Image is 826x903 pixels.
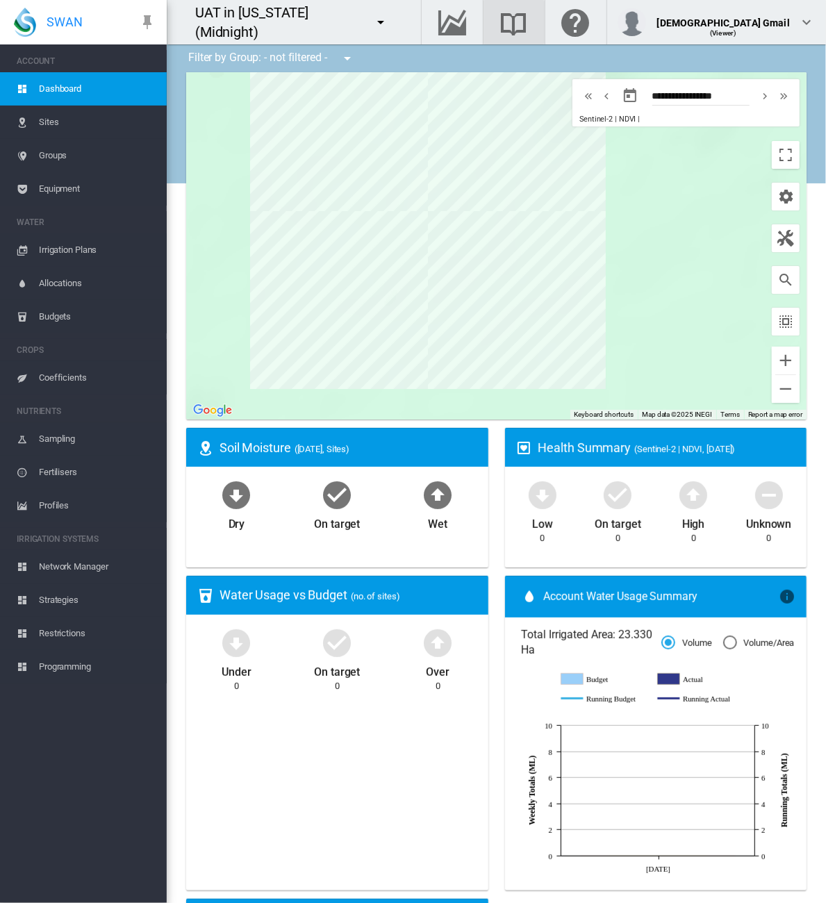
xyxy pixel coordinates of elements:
[47,13,83,31] span: SWAN
[139,14,156,31] md-icon: icon-pin
[548,800,552,809] tspan: 4
[599,88,614,104] md-icon: icon-chevron-left
[752,478,786,511] md-icon: icon-minus-circle
[532,511,553,532] div: Low
[17,211,156,233] span: WATER
[761,774,766,782] tspan: 6
[334,44,362,72] button: icon-menu-down
[559,14,593,31] md-icon: Click here for help
[39,106,156,139] span: Sites
[39,267,156,300] span: Allocations
[775,88,793,104] button: icon-chevron-double-right
[220,586,477,604] div: Water Usage vs Budget
[777,188,794,205] md-icon: icon-cog
[634,444,735,454] span: (Sentinel-2 | NDVI, [DATE])
[772,375,800,403] button: Zoom out
[320,626,354,659] md-icon: icon-checkbox-marked-circle
[761,826,765,834] tspan: 2
[548,852,552,861] tspan: 0
[574,410,634,420] button: Keyboard shortcuts
[39,550,156,583] span: Network Manager
[17,50,156,72] span: ACCOUNT
[677,478,710,511] md-icon: icon-arrow-up-bold-circle
[595,511,641,532] div: On target
[39,139,156,172] span: Groups
[522,588,538,605] md-icon: icon-water
[197,588,214,604] md-icon: icon-cup-water
[39,489,156,522] span: Profiles
[748,411,802,418] a: Report a map error
[798,14,815,31] md-icon: icon-chevron-down
[772,183,800,210] button: icon-cog
[340,50,356,67] md-icon: icon-menu-down
[526,478,559,511] md-icon: icon-arrow-down-bold-circle
[655,853,661,859] circle: Running Actual Sep 10 0
[540,532,545,545] div: 0
[39,422,156,456] span: Sampling
[516,440,533,456] md-icon: icon-heart-box-outline
[538,439,796,456] div: Health Summary
[39,583,156,617] span: Strategies
[190,401,236,420] a: Open this area in Google Maps (opens a new window)
[545,722,552,730] tspan: 10
[757,88,775,104] button: icon-chevron-right
[39,172,156,206] span: Equipment
[761,748,766,756] tspan: 8
[295,444,350,454] span: ([DATE], Sites)
[691,532,696,545] div: 0
[17,400,156,422] span: NUTRIENTS
[579,88,597,104] button: icon-chevron-double-left
[723,636,795,649] md-radio-button: Volume/Area
[197,440,214,456] md-icon: icon-map-marker-radius
[777,313,794,330] md-icon: icon-select-all
[436,680,440,693] div: 0
[657,693,740,705] g: Running Actual
[761,800,766,809] tspan: 4
[220,626,253,659] md-icon: icon-arrow-down-bold-circle
[426,659,449,680] div: Over
[195,3,366,42] div: UAT in [US_STATE] (Midnight)
[616,532,620,545] div: 0
[618,8,646,36] img: profile.jpg
[779,588,795,605] md-icon: icon-information
[766,532,771,545] div: 0
[772,308,800,335] button: icon-select-all
[220,439,477,456] div: Soil Moisture
[39,617,156,650] span: Restrictions
[314,511,360,532] div: On target
[17,528,156,550] span: IRRIGATION SYSTEMS
[234,680,239,693] div: 0
[776,88,791,104] md-icon: icon-chevron-double-right
[39,72,156,106] span: Dashboard
[229,511,245,532] div: Dry
[777,272,794,288] md-icon: icon-magnify
[616,82,644,110] button: md-calendar
[39,456,156,489] span: Fertilisers
[421,478,454,511] md-icon: icon-arrow-up-bold-circle
[561,673,643,686] g: Budget
[720,411,740,418] a: Terms
[372,14,389,31] md-icon: icon-menu-down
[14,8,36,37] img: SWAN-Landscape-Logo-Colour-drop.png
[772,266,800,294] button: icon-magnify
[761,722,769,730] tspan: 10
[758,88,773,104] md-icon: icon-chevron-right
[548,774,552,782] tspan: 6
[657,10,790,24] div: [DEMOGRAPHIC_DATA] Gmail
[746,511,791,532] div: Unknown
[642,411,712,418] span: Map data ©2025 INEGI
[351,591,400,602] span: (no. of sites)
[646,865,670,874] tspan: [DATE]
[39,650,156,684] span: Programming
[601,478,634,511] md-icon: icon-checkbox-marked-circle
[657,673,740,686] g: Actual
[335,680,340,693] div: 0
[548,748,552,756] tspan: 8
[638,115,640,124] span: |
[190,401,236,420] img: Google
[561,693,643,705] g: Running Budget
[772,347,800,374] button: Zoom in
[779,754,789,828] tspan: Running Totals (ML)
[428,511,447,532] div: Wet
[39,233,156,267] span: Irrigation Plans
